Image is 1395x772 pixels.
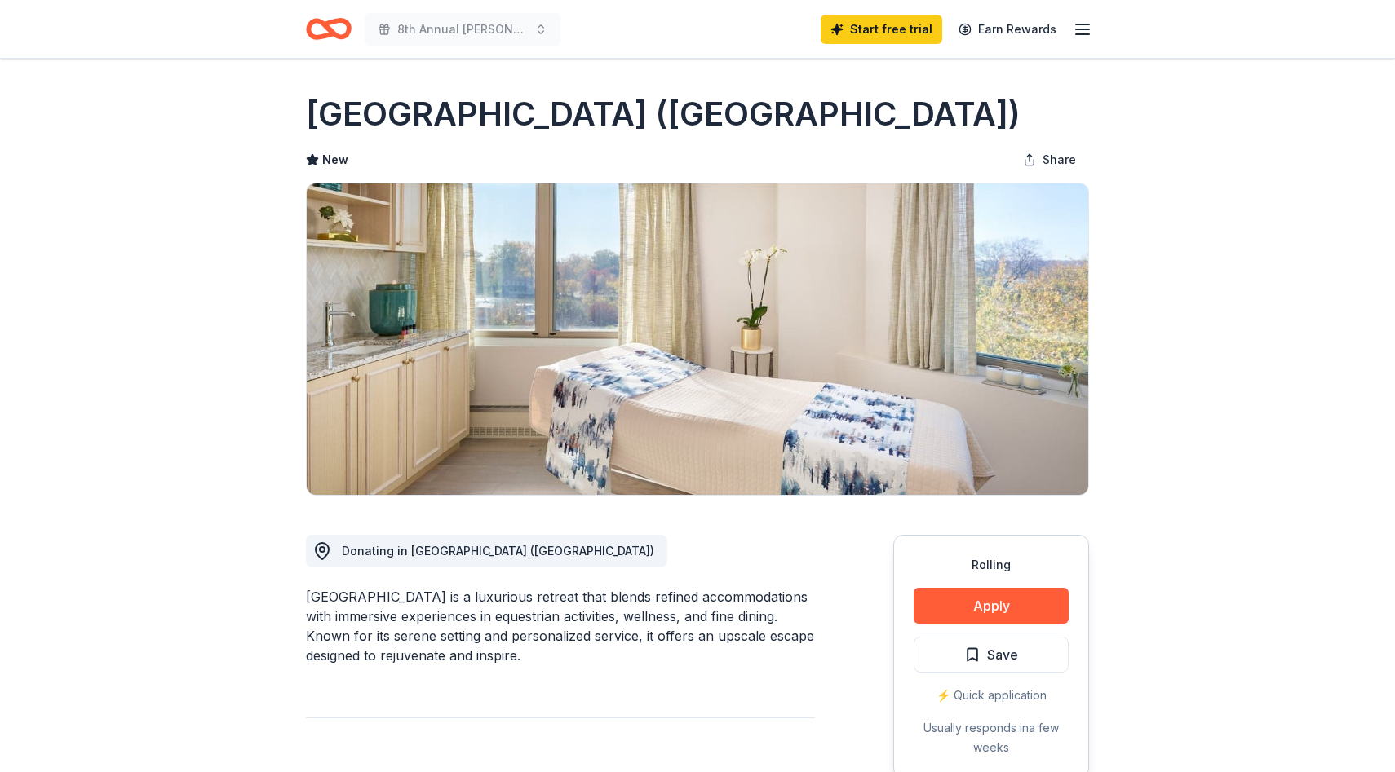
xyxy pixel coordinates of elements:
button: Apply [914,588,1069,624]
div: Rolling [914,555,1069,575]
span: Donating in [GEOGRAPHIC_DATA] ([GEOGRAPHIC_DATA]) [342,544,654,558]
div: Usually responds in a few weeks [914,718,1069,757]
div: [GEOGRAPHIC_DATA] is a luxurious retreat that blends refined accommodations with immersive experi... [306,587,815,665]
div: ⚡️ Quick application [914,686,1069,705]
span: Save [987,644,1018,665]
a: Earn Rewards [949,15,1066,44]
span: 8th Annual [PERSON_NAME] Memorial Scholarship MINI Golf Tournament [397,20,528,39]
a: Start free trial [821,15,942,44]
span: New [322,150,348,170]
button: Share [1010,143,1089,176]
button: Save [914,637,1069,673]
button: 8th Annual [PERSON_NAME] Memorial Scholarship MINI Golf Tournament [365,13,560,46]
span: Share [1043,150,1076,170]
h1: [GEOGRAPHIC_DATA] ([GEOGRAPHIC_DATA]) [306,91,1021,137]
a: Home [306,10,352,48]
img: Image for Salamander Resort (Middleburg) [307,183,1088,495]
